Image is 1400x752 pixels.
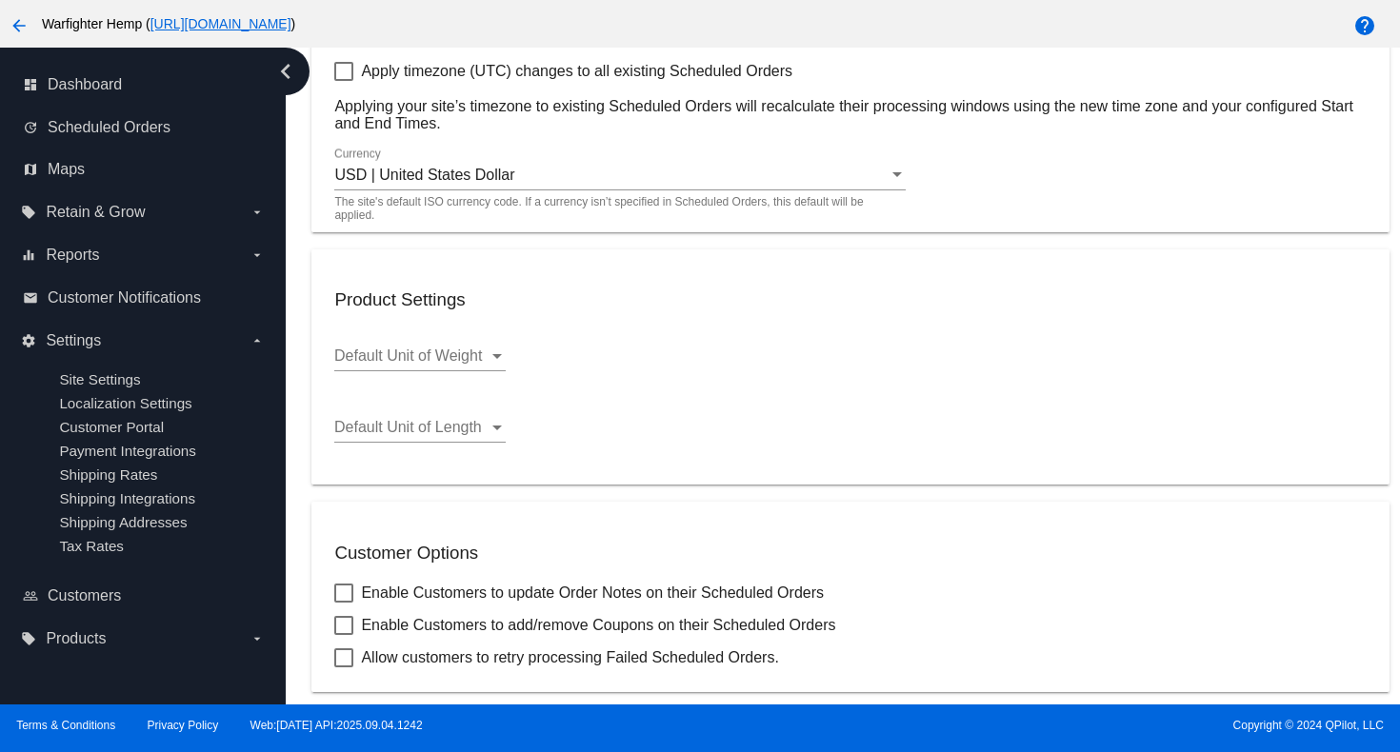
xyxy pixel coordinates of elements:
a: dashboard Dashboard [23,69,265,100]
span: Retain & Grow [46,204,145,221]
i: arrow_drop_down [250,631,265,646]
span: Allow customers to retry processing Failed Scheduled Orders. [361,646,778,669]
a: Shipping Rates [59,466,157,483]
i: dashboard [23,77,38,92]
a: update Scheduled Orders [23,112,265,143]
span: Default Unit of Length [334,419,482,435]
a: email Customer Notifications [23,283,265,313]
span: Scheduled Orders [48,119,170,136]
a: Shipping Addresses [59,514,187,530]
mat-hint: The site's default ISO currency code. If a currency isn’t specified in Scheduled Orders, this def... [334,196,894,222]
a: Payment Integrations [59,443,196,459]
a: Site Settings [59,371,140,387]
span: Maps [48,161,85,178]
span: Copyright © 2024 QPilot, LLC [716,719,1384,732]
span: Customer Notifications [48,289,201,307]
p: Applying your site’s timezone to existing Scheduled Orders will recalculate their processing wind... [334,98,1366,132]
mat-select: Default Unit of Length [334,419,506,436]
h3: Customer Options [334,543,1366,564]
span: Customers [48,587,121,604]
i: local_offer [21,205,36,220]
i: people_outline [23,588,38,604]
a: people_outline Customers [23,581,265,611]
span: Settings [46,332,101,349]
i: arrow_drop_down [250,333,265,348]
a: [URL][DOMAIN_NAME] [150,16,291,31]
span: Apply timezone (UTC) changes to all existing Scheduled Orders [361,60,792,83]
mat-icon: arrow_back [8,14,30,37]
a: Customer Portal [59,419,164,435]
span: Dashboard [48,76,122,93]
a: Shipping Integrations [59,490,195,506]
i: equalizer [21,247,36,263]
a: Tax Rates [59,538,124,554]
a: map Maps [23,154,265,185]
i: local_offer [21,631,36,646]
mat-icon: help [1353,14,1376,37]
a: Localization Settings [59,395,191,411]
span: Products [46,630,106,647]
mat-select: Currency [334,167,906,184]
span: Default Unit of Weight [334,347,482,364]
a: Terms & Conditions [16,719,115,732]
span: Enable Customers to add/remove Coupons on their Scheduled Orders [361,614,835,637]
a: Web:[DATE] API:2025.09.04.1242 [250,719,423,732]
a: Privacy Policy [148,719,219,732]
i: email [23,290,38,306]
i: map [23,162,38,177]
i: update [23,120,38,135]
mat-select: Default Unit of Weight [334,347,506,365]
i: chevron_left [270,56,301,87]
i: settings [21,333,36,348]
i: arrow_drop_down [250,247,265,263]
span: Reports [46,247,99,264]
h3: Product Settings [334,289,1366,310]
span: Enable Customers to update Order Notes on their Scheduled Orders [361,582,824,604]
span: USD | United States Dollar [334,167,514,183]
span: Warfighter Hemp ( ) [42,16,295,31]
i: arrow_drop_down [250,205,265,220]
